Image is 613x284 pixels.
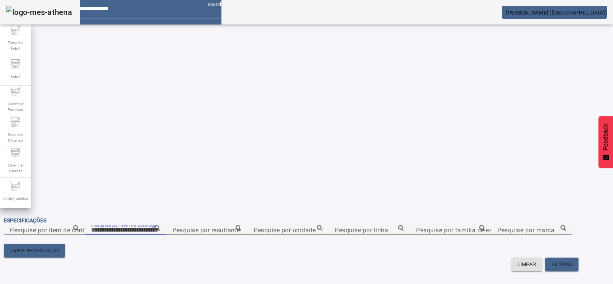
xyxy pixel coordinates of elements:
[416,226,524,233] mat-label: Pesquise por família de equipamento
[506,10,607,16] span: [PERSON_NAME] ([GEOGRAPHIC_DATA])
[18,247,59,255] span: ESPECIFICAÇÃO
[4,160,27,176] span: Gerenciar Paradas
[254,225,323,235] input: Number
[497,226,554,233] mat-label: Pesquise por marca
[91,222,157,227] mat-label: Pesquise por item de catálogo
[497,225,566,235] input: Number
[10,225,79,235] input: Number
[4,217,46,224] span: Especificações
[598,116,613,168] button: Feedback - Mostrar pesquisa
[4,129,27,145] span: Gerenciar Materiais
[254,226,316,233] mat-label: Pesquise por unidade
[6,6,72,18] img: logo-mes-athena
[551,261,572,268] span: FILTRAR
[8,71,22,82] span: Fabril
[4,99,27,115] span: Gerenciar Processo
[602,124,609,150] span: Feedback
[0,194,30,204] span: Configurações
[511,258,543,271] button: LIMPAR
[10,226,95,233] mat-label: Pesquise por item de controle
[335,225,404,235] input: Number
[4,38,27,54] span: Template Fabril
[545,258,579,271] button: FILTRAR
[91,225,160,235] input: Number
[4,244,65,258] button: addESPECIFICAÇÃO
[416,225,485,235] input: Number
[172,225,241,235] input: Number
[518,261,536,268] span: LIMPAR
[335,226,388,233] mat-label: Pesquise por linha
[172,226,240,233] mat-label: Pesquise por resultante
